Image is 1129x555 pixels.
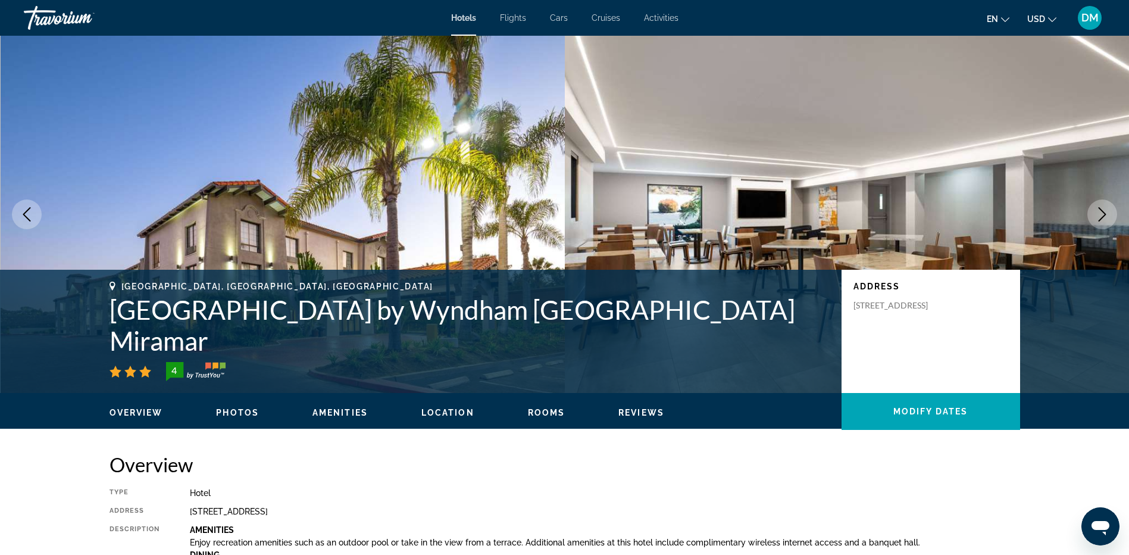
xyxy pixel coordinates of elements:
div: Address [110,507,160,516]
span: DM [1081,12,1099,24]
a: Flights [500,13,526,23]
button: Previous image [12,199,42,229]
button: Next image [1087,199,1117,229]
p: [STREET_ADDRESS] [853,300,949,311]
span: Overview [110,408,163,417]
p: Enjoy recreation amenities such as an outdoor pool or take in the view from a terrace. Additional... [190,538,1020,547]
a: Activities [644,13,678,23]
button: Photos [216,407,259,418]
iframe: Button to launch messaging window [1081,507,1119,545]
div: 4 [162,363,186,378]
button: Modify Dates [842,393,1020,430]
button: Rooms [528,407,565,418]
span: USD [1027,14,1045,24]
p: Address [853,282,1008,291]
h1: [GEOGRAPHIC_DATA] by Wyndham [GEOGRAPHIC_DATA] Miramar [110,294,830,356]
h2: Overview [110,453,1020,476]
button: User Menu [1074,5,1105,30]
button: Overview [110,407,163,418]
a: Travorium [24,2,143,33]
span: en [987,14,998,24]
a: Hotels [451,13,476,23]
button: Location [421,407,474,418]
span: Amenities [312,408,368,417]
span: Rooms [528,408,565,417]
button: Reviews [618,407,664,418]
button: Change language [987,10,1009,27]
span: Location [421,408,474,417]
div: Hotel [190,488,1020,498]
div: Type [110,488,160,498]
button: Amenities [312,407,368,418]
a: Cars [550,13,568,23]
b: Amenities [190,525,234,535]
button: Change currency [1027,10,1056,27]
span: Photos [216,408,259,417]
div: [STREET_ADDRESS] [190,507,1020,516]
a: Cruises [592,13,620,23]
span: [GEOGRAPHIC_DATA], [GEOGRAPHIC_DATA], [GEOGRAPHIC_DATA] [121,282,433,291]
span: Modify Dates [893,407,968,416]
span: Reviews [618,408,664,417]
img: TrustYou guest rating badge [166,362,226,381]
